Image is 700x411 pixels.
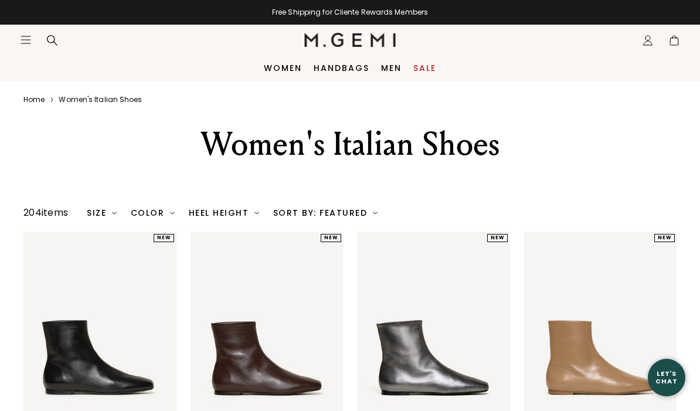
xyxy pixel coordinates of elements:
[373,210,378,215] img: chevron-down.svg
[20,34,32,46] button: Open site menu
[304,33,396,47] img: M.Gemi
[654,234,675,242] div: NEW
[487,234,508,242] div: NEW
[314,63,369,73] a: Handbags
[23,206,68,220] div: 204 items
[87,208,117,218] div: Size
[131,208,175,218] div: Color
[23,95,45,104] a: Home
[170,210,175,215] img: chevron-down.svg
[648,370,685,385] div: Let's Chat
[264,63,302,73] a: Women
[381,63,402,73] a: Men
[321,234,341,242] div: NEW
[112,210,117,215] img: chevron-down.svg
[189,208,259,218] div: Heel Height
[59,95,142,104] a: Women's italian shoes
[254,210,259,215] img: chevron-down.svg
[413,63,436,73] a: Sale
[273,208,378,218] div: Sort By: Featured
[154,234,174,242] div: NEW
[132,123,568,165] div: Women's Italian Shoes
